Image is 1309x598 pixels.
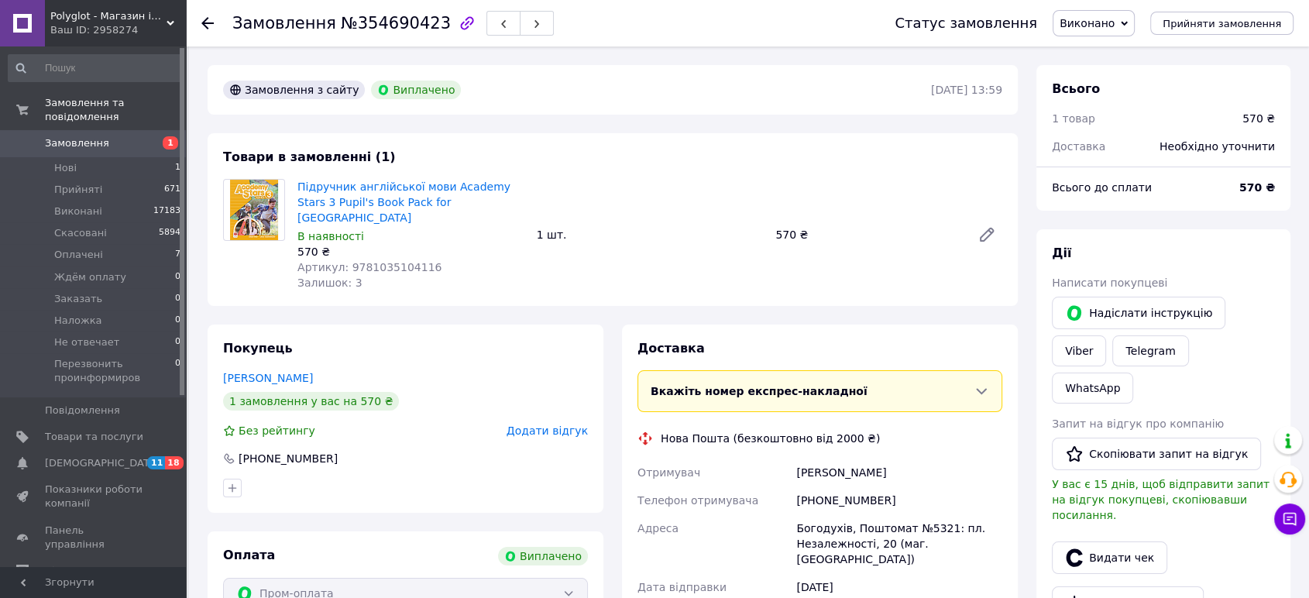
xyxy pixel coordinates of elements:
span: 671 [164,183,180,197]
span: Прийняті [54,183,102,197]
span: Покупець [223,341,293,356]
span: Телефон отримувача [637,494,758,507]
a: Viber [1052,335,1106,366]
b: 570 ₴ [1239,181,1275,194]
span: Polyglot - Магазин іноземної літератури [50,9,167,23]
span: Вкажіть номер експрес-накладної [651,385,868,397]
div: Замовлення з сайту [223,81,365,99]
span: Відгуки [45,564,85,578]
button: Скопіювати запит на відгук [1052,438,1261,470]
span: [DEMOGRAPHIC_DATA] [45,456,160,470]
span: Нові [54,161,77,175]
span: Оплата [223,548,275,562]
span: Адреса [637,522,679,534]
span: 5894 [159,226,180,240]
span: Всього [1052,81,1100,96]
div: Виплачено [371,81,461,99]
span: У вас є 15 днів, щоб відправити запит на відгук покупцеві, скопіювавши посилання. [1052,478,1269,521]
div: Ваш ID: 2958274 [50,23,186,37]
span: 1 товар [1052,112,1095,125]
span: Наложка [54,314,102,328]
span: Панель управління [45,524,143,552]
span: 0 [175,357,180,385]
span: 0 [175,335,180,349]
span: Виконані [54,204,102,218]
div: Необхідно уточнити [1150,129,1284,163]
div: [PHONE_NUMBER] [793,486,1005,514]
span: Всього до сплати [1052,181,1152,194]
span: Оплачені [54,248,103,262]
span: 7 [175,248,180,262]
span: Виконано [1060,17,1115,29]
span: 18 [165,456,183,469]
span: Прийняти замовлення [1163,18,1281,29]
span: Дата відправки [637,581,727,593]
span: Дії [1052,246,1071,260]
span: Заказать [54,292,102,306]
span: 0 [175,292,180,306]
time: [DATE] 13:59 [931,84,1002,96]
div: 570 ₴ [1242,111,1275,126]
span: 17183 [153,204,180,218]
span: Скасовані [54,226,107,240]
span: Не отвечает [54,335,119,349]
span: Перезвонить проинформиров [54,357,175,385]
span: Запит на відгук про компанію [1052,418,1224,430]
a: WhatsApp [1052,373,1133,404]
button: Надіслати інструкцію [1052,297,1225,329]
span: №354690423 [341,14,451,33]
span: 0 [175,314,180,328]
span: В наявності [297,230,364,242]
button: Видати чек [1052,541,1167,574]
span: Повідомлення [45,404,120,418]
span: Замовлення [45,136,109,150]
div: [PHONE_NUMBER] [237,451,339,466]
div: Виплачено [498,547,588,565]
div: Богодухів, Поштомат №5321: пл. Незалежності, 20 (маг. [GEOGRAPHIC_DATA]) [793,514,1005,573]
div: [PERSON_NAME] [793,459,1005,486]
div: 1 замовлення у вас на 570 ₴ [223,392,399,411]
span: 1 [175,161,180,175]
div: Нова Пошта (безкоштовно від 2000 ₴) [657,431,884,446]
span: Товари та послуги [45,430,143,444]
span: Замовлення та повідомлення [45,96,186,124]
img: Підручник англійської мови Academy Stars 3 Pupil's Book Pack for Ukraine [230,180,278,240]
span: Замовлення [232,14,336,33]
input: Пошук [8,54,182,82]
span: Доставка [1052,140,1105,153]
a: Підручник англійської мови Academy Stars 3 Pupil's Book Pack for [GEOGRAPHIC_DATA] [297,180,510,224]
span: 1 [163,136,178,149]
span: Артикул: 9781035104116 [297,261,441,273]
span: Товари в замовленні (1) [223,149,396,164]
span: 0 [175,270,180,284]
div: 1 шт. [531,224,770,246]
div: Повернутися назад [201,15,214,31]
span: Ждём оплату [54,270,126,284]
span: Залишок: 3 [297,277,362,289]
div: 570 ₴ [297,244,524,259]
button: Прийняти замовлення [1150,12,1294,35]
span: 11 [147,456,165,469]
a: Редагувати [971,219,1002,250]
button: Чат з покупцем [1274,503,1305,534]
span: Отримувач [637,466,700,479]
a: [PERSON_NAME] [223,372,313,384]
span: Додати відгук [507,424,588,437]
span: Без рейтингу [239,424,315,437]
span: Доставка [637,341,705,356]
span: Показники роботи компанії [45,483,143,510]
span: Написати покупцеві [1052,277,1167,289]
div: Статус замовлення [895,15,1037,31]
a: Telegram [1112,335,1188,366]
div: 570 ₴ [769,224,965,246]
